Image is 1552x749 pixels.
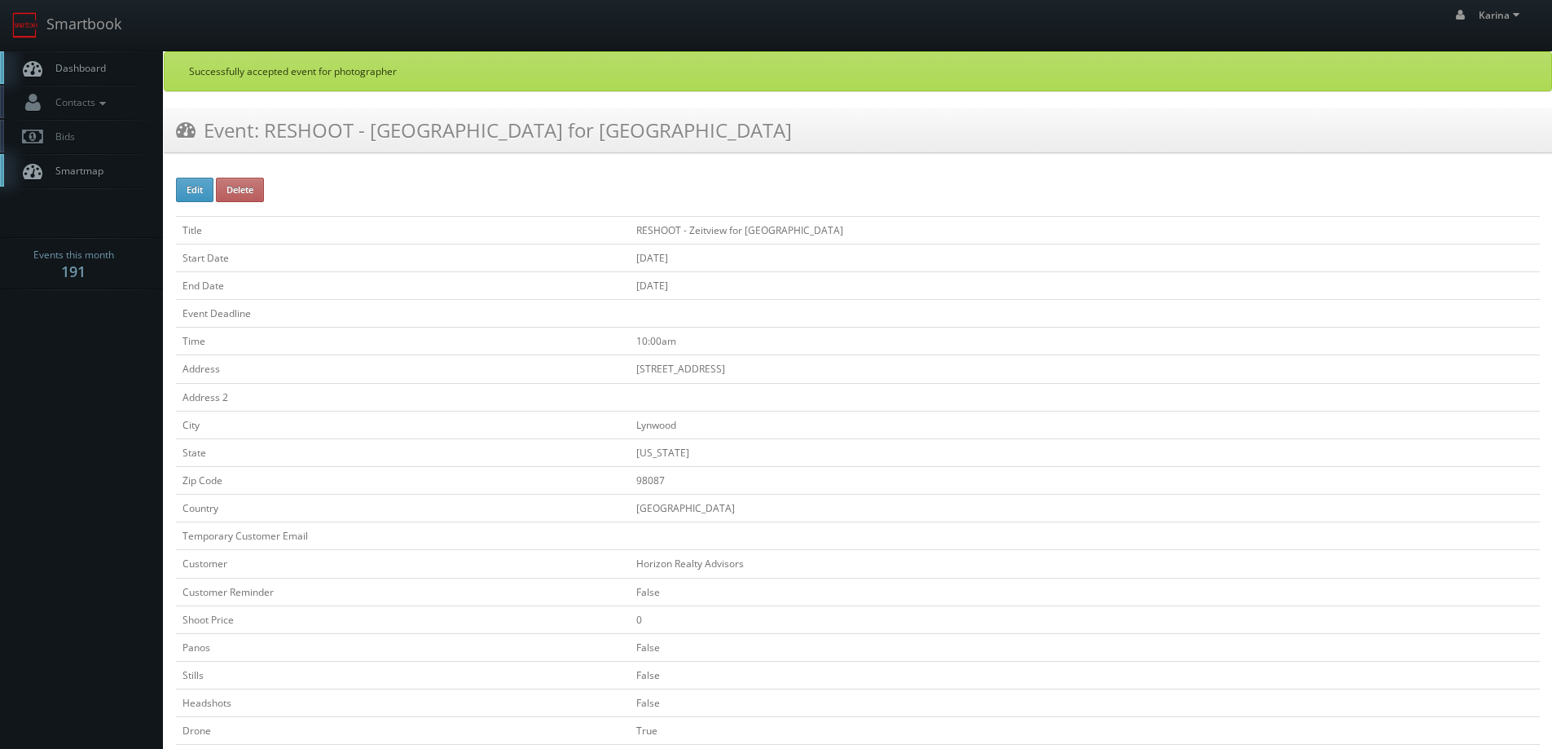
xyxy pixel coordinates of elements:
[33,247,114,263] span: Events this month
[176,550,630,578] td: Customer
[630,216,1540,244] td: RESHOOT - Zeitview for [GEOGRAPHIC_DATA]
[176,300,630,328] td: Event Deadline
[176,690,630,717] td: Headshots
[47,61,106,75] span: Dashboard
[12,12,38,38] img: smartbook-logo.png
[189,64,1527,78] p: Successfully accepted event for photographer
[630,438,1540,466] td: [US_STATE]
[176,633,630,661] td: Panos
[176,328,630,355] td: Time
[176,606,630,633] td: Shoot Price
[176,438,630,466] td: State
[176,661,630,689] td: Stills
[47,95,110,109] span: Contacts
[176,355,630,383] td: Address
[61,262,86,281] strong: 191
[630,550,1540,578] td: Horizon Realty Advisors
[176,411,630,438] td: City
[176,522,630,550] td: Temporary Customer Email
[47,130,75,143] span: Bids
[176,216,630,244] td: Title
[630,466,1540,494] td: 98087
[630,661,1540,689] td: False
[630,606,1540,633] td: 0
[630,578,1540,606] td: False
[176,466,630,494] td: Zip Code
[630,411,1540,438] td: Lynwood
[176,116,792,144] h3: Event: RESHOOT - [GEOGRAPHIC_DATA] for [GEOGRAPHIC_DATA]
[176,244,630,271] td: Start Date
[176,271,630,299] td: End Date
[176,578,630,606] td: Customer Reminder
[630,355,1540,383] td: [STREET_ADDRESS]
[630,271,1540,299] td: [DATE]
[630,495,1540,522] td: [GEOGRAPHIC_DATA]
[47,164,103,178] span: Smartmap
[630,633,1540,661] td: False
[176,178,213,202] button: Edit
[216,178,264,202] button: Delete
[1479,8,1524,22] span: Karina
[630,690,1540,717] td: False
[176,717,630,745] td: Drone
[630,244,1540,271] td: [DATE]
[176,495,630,522] td: Country
[176,383,630,411] td: Address 2
[630,717,1540,745] td: True
[630,328,1540,355] td: 10:00am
